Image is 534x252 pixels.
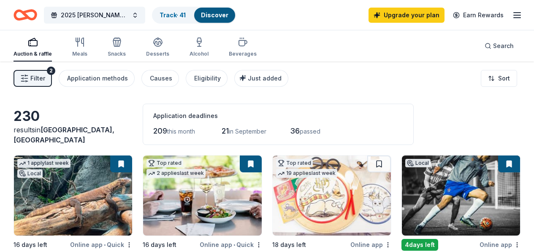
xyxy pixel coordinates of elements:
div: 18 days left [272,240,306,250]
div: 1 apply last week [17,159,70,168]
span: Filter [30,73,45,83]
img: Image for Oriental Trading [273,155,391,236]
span: 209 [153,126,167,135]
div: 19 applies last week [276,169,337,178]
button: Search [478,38,520,54]
button: Track· 41Discover [152,7,236,24]
span: [GEOGRAPHIC_DATA], [GEOGRAPHIC_DATA] [14,126,114,144]
button: Application methods [59,70,135,87]
div: Application methods [67,73,128,83]
div: 16 days left [14,240,47,250]
span: this month [167,128,195,135]
button: Alcohol [190,34,209,62]
button: Just added [234,70,288,87]
span: Search [493,41,514,51]
img: Image for Cincinnati Zoo & Botanical Garden [14,155,132,236]
div: Desserts [146,51,169,57]
a: Home [14,5,37,25]
span: in [14,126,114,144]
img: Image for Dewey's Pizza [143,155,261,236]
span: • [104,241,106,248]
div: Application deadlines [153,111,403,121]
div: 2 applies last week [146,169,206,178]
button: 2025 [PERSON_NAME] Foundation Shamrock Social [44,7,145,24]
span: Sort [498,73,510,83]
span: Just added [248,75,282,82]
a: Discover [201,11,228,19]
div: 16 days left [143,240,176,250]
button: Sort [481,70,517,87]
a: Upgrade your plan [369,8,445,23]
span: passed [300,128,320,135]
div: Online app Quick [200,239,262,250]
span: 21 [222,126,229,135]
div: Snacks [108,51,126,57]
button: Causes [141,70,179,87]
div: Online app Quick [70,239,133,250]
img: Image for FC Cincinnati [402,155,520,236]
div: results [14,125,133,145]
span: • [233,241,235,248]
div: Top rated [146,159,183,167]
a: Track· 41 [160,11,186,19]
div: Eligibility [194,73,221,83]
div: Causes [150,73,172,83]
div: 4 days left [401,239,438,251]
a: Earn Rewards [448,8,509,23]
div: 230 [14,108,133,125]
button: Filter2 [14,70,52,87]
button: Eligibility [186,70,228,87]
button: Snacks [108,34,126,62]
div: Beverages [229,51,257,57]
button: Beverages [229,34,257,62]
div: Meals [72,51,87,57]
span: in September [229,128,266,135]
div: Online app [350,239,391,250]
div: Auction & raffle [14,51,52,57]
div: Top rated [276,159,313,167]
span: 36 [290,126,300,135]
div: Online app [480,239,520,250]
div: Local [405,159,431,167]
div: Alcohol [190,51,209,57]
button: Auction & raffle [14,34,52,62]
div: 2 [47,67,55,75]
span: 2025 [PERSON_NAME] Foundation Shamrock Social [61,10,128,20]
button: Meals [72,34,87,62]
div: Local [17,169,43,178]
button: Desserts [146,34,169,62]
